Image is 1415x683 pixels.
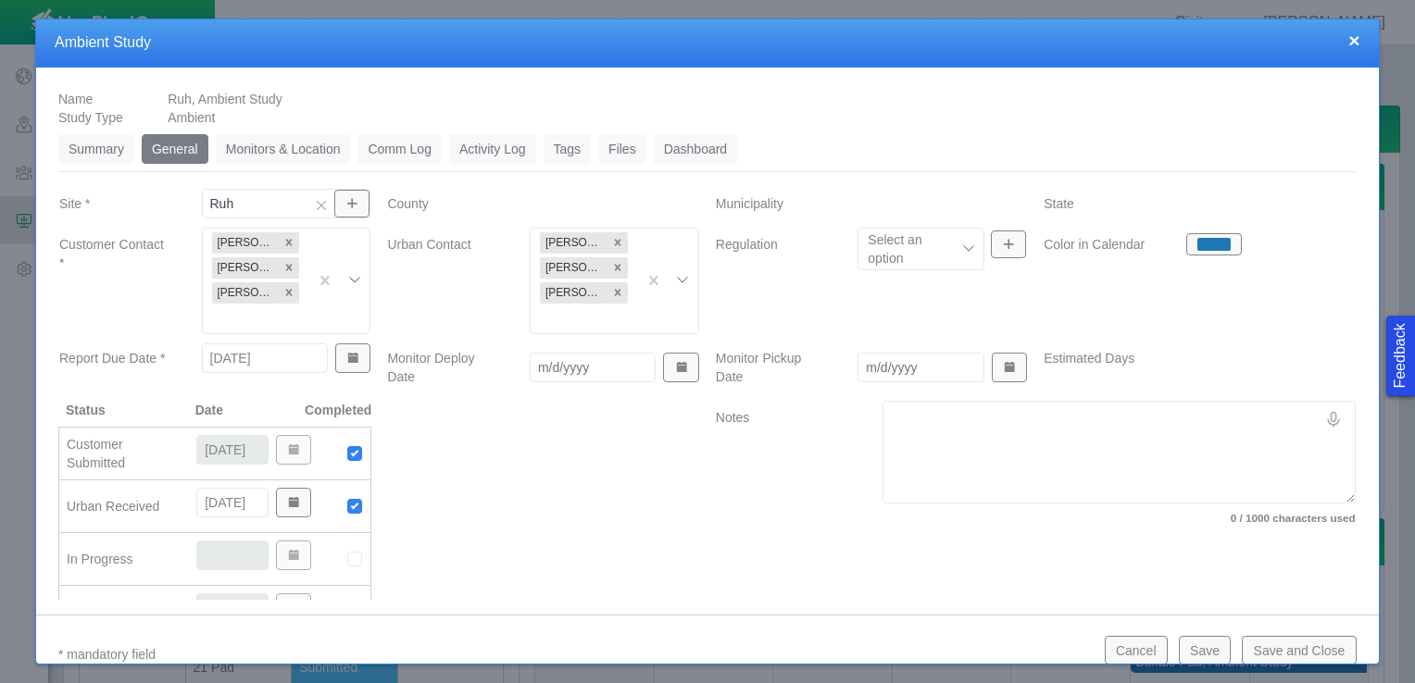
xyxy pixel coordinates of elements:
a: Dashboard [654,134,738,164]
label: Urban Contact [372,228,515,334]
span: Study Type [58,110,123,125]
a: General [142,134,208,164]
div: [PERSON_NAME] [540,282,607,304]
button: Save and Close [1242,636,1356,664]
label: Notes [701,401,869,531]
input: m/d/yyyy [202,343,329,373]
label: Regulation [701,228,844,270]
h4: Ambient Study [55,33,1360,53]
span: Ambient [168,110,215,125]
label: Estimated Days [1029,341,1171,375]
a: Activity Log [449,134,536,164]
div: [PERSON_NAME] [212,257,280,279]
input: m/d/yyyy [196,488,269,517]
span: Status [66,403,106,417]
label: Color in Calendar [1029,228,1171,261]
button: Save [1179,636,1231,664]
a: Files [598,134,646,164]
img: UrbanGroupSolutionsTheme$USG_Images$unchecked.png [346,551,363,567]
input: m/d/yyyy [530,353,657,382]
div: Remove Brian Puckett [607,232,628,254]
span: Name [58,92,93,106]
span: Customer Submitted [67,437,125,470]
label: State [1029,187,1171,220]
div: [PERSON_NAME] [212,282,280,304]
span: Completed [305,401,371,419]
div: [PERSON_NAME] [540,257,607,279]
button: Show Date Picker [276,488,311,517]
div: [PERSON_NAME] [212,232,280,254]
label: Site * [44,187,187,220]
button: Clear selection [309,197,333,213]
button: Cancel [1105,636,1168,664]
label: County [372,187,515,220]
span: Date [195,403,223,417]
div: Select an option [868,230,946,267]
img: UrbanGroupSolutionsTheme$USG_Images$checked.png [346,498,363,515]
button: close [1348,31,1359,50]
div: Remove Gareth Svanda [607,257,628,279]
label: Report Due Date * [44,341,187,375]
label: Monitor Deploy Date [372,341,515,393]
div: Remove Stephen Miller [279,257,299,279]
div: Remove Mandy Ewing [279,282,299,304]
label: 0 / 1000 characters used [883,511,1355,527]
p: * mandatory field [58,643,1090,666]
span: Urban Received [67,499,159,514]
a: Summary [58,134,134,164]
label: Customer Contact * [44,228,187,334]
button: Show Date Picker [992,353,1027,382]
a: Monitors & Location [216,134,351,164]
a: Comm Log [357,134,441,164]
button: Show Date Picker [335,343,370,373]
label: Monitor Pickup Date [701,341,844,393]
div: [PERSON_NAME] [540,232,607,254]
input: m/d/yyyy [858,353,984,382]
span: Ruh, Ambient Study [168,92,282,106]
a: Tags [544,134,592,164]
div: Remove Ben Landon [607,282,628,304]
img: UrbanGroupSolutionsTheme$USG_Images$checked.png [346,445,363,462]
label: Municipality [701,187,844,220]
button: Show Date Picker [663,353,698,382]
div: Remove Jeff Annable [279,232,299,254]
span: In Progress [67,552,133,566]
